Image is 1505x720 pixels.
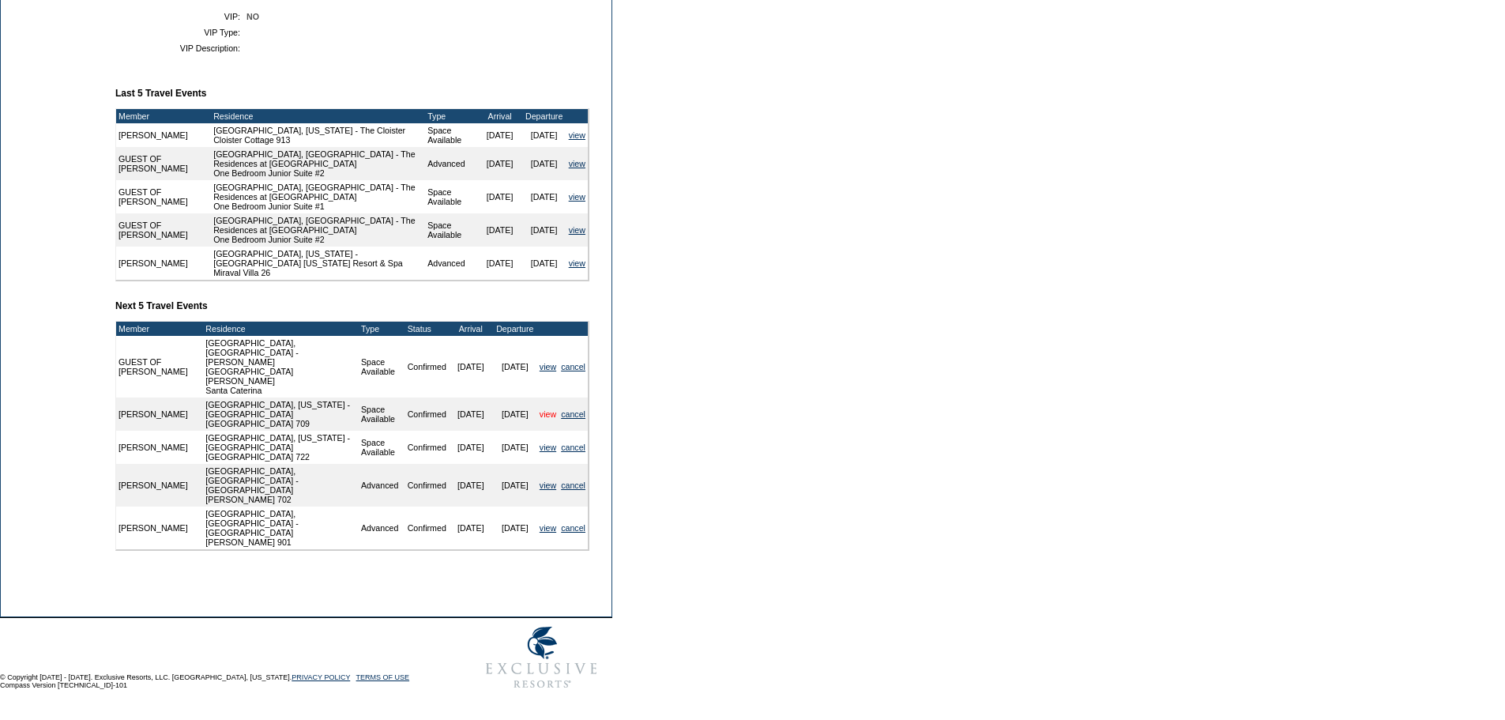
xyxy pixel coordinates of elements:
a: view [540,443,556,452]
td: [GEOGRAPHIC_DATA], [GEOGRAPHIC_DATA] - The Residences at [GEOGRAPHIC_DATA] One Bedroom Junior Sui... [211,147,425,180]
td: [DATE] [478,247,522,280]
td: Advanced [425,147,477,180]
td: Departure [522,109,566,123]
td: [DATE] [522,180,566,213]
a: cancel [561,362,585,371]
td: Space Available [359,431,405,464]
td: VIP: [122,12,240,21]
td: [DATE] [449,464,493,507]
td: [DATE] [478,147,522,180]
td: [GEOGRAPHIC_DATA], [US_STATE] - [GEOGRAPHIC_DATA] [GEOGRAPHIC_DATA] 722 [203,431,359,464]
a: cancel [561,481,585,490]
td: Space Available [425,213,477,247]
td: Confirmed [405,398,449,431]
td: VIP Type: [122,28,240,37]
a: TERMS OF USE [356,673,410,681]
td: [DATE] [478,123,522,147]
a: view [569,192,585,202]
td: [PERSON_NAME] [116,247,211,280]
td: [DATE] [493,431,537,464]
td: [DATE] [449,336,493,398]
td: Residence [203,322,359,336]
td: Departure [493,322,537,336]
td: [DATE] [449,398,493,431]
td: GUEST OF [PERSON_NAME] [116,180,211,213]
td: [PERSON_NAME] [116,398,198,431]
a: view [569,258,585,268]
td: Confirmed [405,431,449,464]
td: [GEOGRAPHIC_DATA], [GEOGRAPHIC_DATA] - The Residences at [GEOGRAPHIC_DATA] One Bedroom Junior Sui... [211,213,425,247]
a: view [569,225,585,235]
td: Confirmed [405,336,449,398]
img: Exclusive Resorts [471,618,612,697]
td: [DATE] [522,147,566,180]
td: [GEOGRAPHIC_DATA], [GEOGRAPHIC_DATA] - The Residences at [GEOGRAPHIC_DATA] One Bedroom Junior Sui... [211,180,425,213]
td: [DATE] [449,507,493,549]
a: cancel [561,523,585,533]
td: Residence [211,109,425,123]
a: cancel [561,443,585,452]
a: view [540,523,556,533]
td: [DATE] [449,431,493,464]
td: Space Available [425,123,477,147]
td: [GEOGRAPHIC_DATA], [US_STATE] - [GEOGRAPHIC_DATA] [US_STATE] Resort & Spa Miraval Villa 26 [211,247,425,280]
td: [PERSON_NAME] [116,507,198,549]
td: Status [405,322,449,336]
td: Type [425,109,477,123]
td: Confirmed [405,507,449,549]
td: [DATE] [522,123,566,147]
a: cancel [561,409,585,419]
td: Space Available [359,336,405,398]
td: [GEOGRAPHIC_DATA], [GEOGRAPHIC_DATA] - [PERSON_NAME][GEOGRAPHIC_DATA][PERSON_NAME] Santa Caterina [203,336,359,398]
a: view [569,159,585,168]
td: Space Available [425,180,477,213]
a: PRIVACY POLICY [292,673,350,681]
a: view [540,409,556,419]
td: Arrival [449,322,493,336]
td: Advanced [359,507,405,549]
td: [GEOGRAPHIC_DATA], [GEOGRAPHIC_DATA] - [GEOGRAPHIC_DATA] [PERSON_NAME] 901 [203,507,359,549]
td: GUEST OF [PERSON_NAME] [116,213,211,247]
td: [PERSON_NAME] [116,464,198,507]
td: [PERSON_NAME] [116,431,198,464]
td: Arrival [478,109,522,123]
td: [DATE] [493,507,537,549]
td: Member [116,322,198,336]
td: [GEOGRAPHIC_DATA], [US_STATE] - [GEOGRAPHIC_DATA] [GEOGRAPHIC_DATA] 709 [203,398,359,431]
td: [DATE] [522,247,566,280]
td: [DATE] [478,180,522,213]
a: view [540,362,556,371]
td: Space Available [359,398,405,431]
b: Last 5 Travel Events [115,88,206,99]
td: [GEOGRAPHIC_DATA], [GEOGRAPHIC_DATA] - [GEOGRAPHIC_DATA] [PERSON_NAME] 702 [203,464,359,507]
td: [DATE] [522,213,566,247]
td: [DATE] [493,464,537,507]
td: Type [359,322,405,336]
td: VIP Description: [122,43,240,53]
td: [GEOGRAPHIC_DATA], [US_STATE] - The Cloister Cloister Cottage 913 [211,123,425,147]
a: view [540,481,556,490]
td: [PERSON_NAME] [116,123,211,147]
td: [DATE] [493,336,537,398]
td: [DATE] [493,398,537,431]
td: Advanced [359,464,405,507]
b: Next 5 Travel Events [115,300,208,311]
td: GUEST OF [PERSON_NAME] [116,147,211,180]
a: view [569,130,585,140]
td: Member [116,109,211,123]
td: Advanced [425,247,477,280]
td: Confirmed [405,464,449,507]
td: [DATE] [478,213,522,247]
td: GUEST OF [PERSON_NAME] [116,336,198,398]
span: NO [246,12,259,21]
